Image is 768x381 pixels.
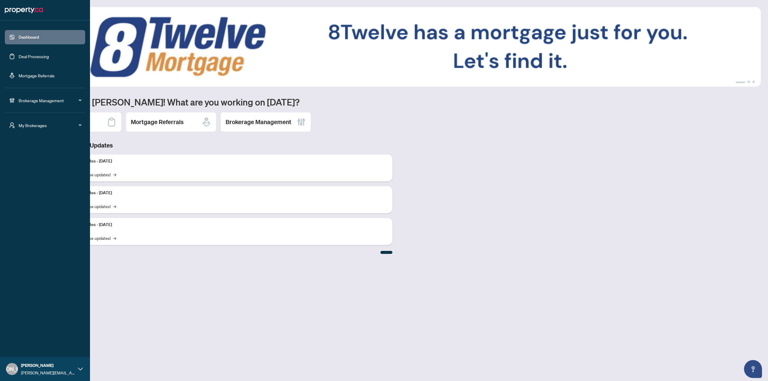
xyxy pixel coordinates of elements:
img: Slide 0 [31,7,761,87]
a: Mortgage Referrals [19,73,55,78]
button: 1 [736,81,745,83]
h3: Brokerage & Industry Updates [31,141,392,150]
a: Dashboard [19,34,39,40]
span: [PERSON_NAME][EMAIL_ADDRESS][DOMAIN_NAME] [21,369,75,376]
span: → [113,171,116,178]
h2: Brokerage Management [226,118,291,126]
p: Platform Updates - [DATE] [63,190,388,196]
p: Platform Updates - [DATE] [63,222,388,228]
span: → [113,235,116,241]
img: logo [5,5,43,15]
p: Platform Updates - [DATE] [63,158,388,165]
span: → [113,203,116,210]
button: 3 [752,81,755,83]
h2: Mortgage Referrals [131,118,184,126]
button: Open asap [744,360,762,378]
span: Brokerage Management [19,97,81,104]
span: My Brokerages [19,122,81,129]
button: 2 [748,81,750,83]
h1: Welcome back [PERSON_NAME]! What are you working on [DATE]? [31,96,761,108]
a: Deal Processing [19,54,49,59]
span: [PERSON_NAME] [21,362,75,369]
span: user-switch [9,122,15,128]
